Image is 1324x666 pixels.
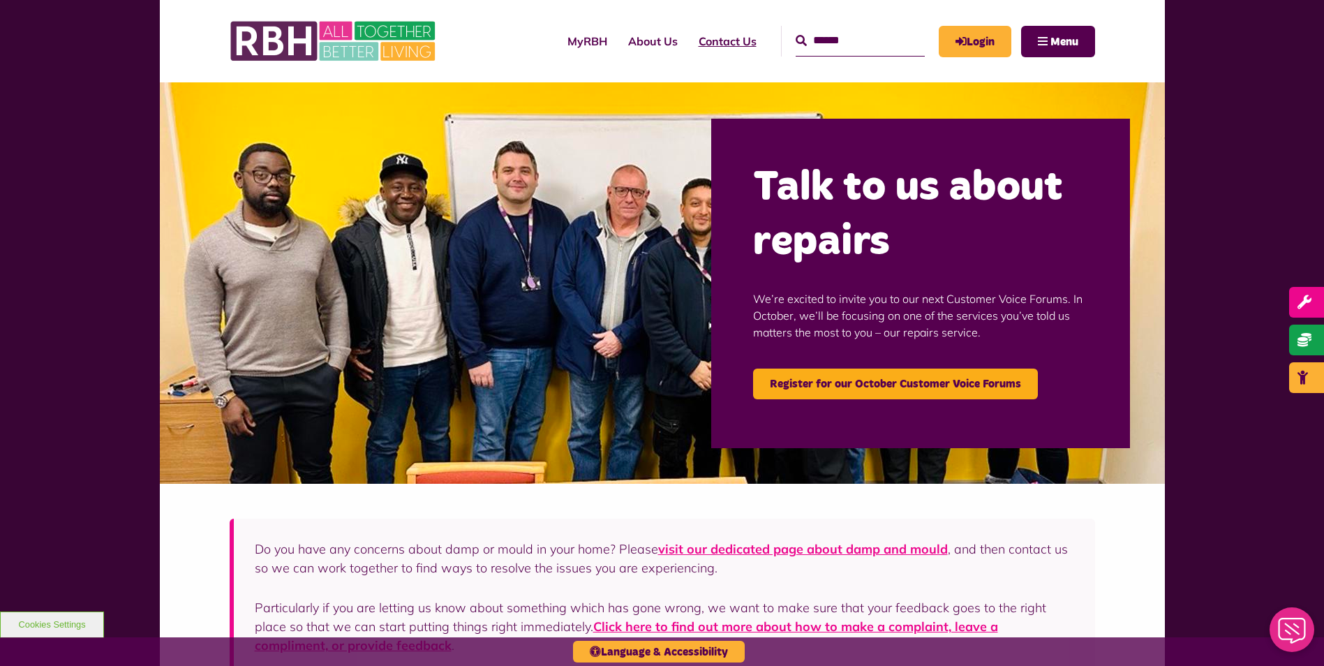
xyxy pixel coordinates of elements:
iframe: Netcall Web Assistant for live chat [1261,603,1324,666]
h2: Talk to us about repairs [753,161,1088,269]
a: About Us [618,22,688,60]
p: Do you have any concerns about damp or mould in your home? Please , and then contact us so we can... [255,540,1074,577]
a: Register for our October Customer Voice Forums - open in a new tab [753,369,1038,399]
img: RBH [230,14,439,68]
button: Navigation [1021,26,1095,57]
button: Language & Accessibility [573,641,745,663]
a: MyRBH [939,26,1011,57]
span: Menu [1050,36,1078,47]
p: We’re excited to invite you to our next Customer Voice Forums. In October, we’ll be focusing on o... [753,269,1088,362]
a: MyRBH [557,22,618,60]
a: Click here to find out more about how to make a complaint, leave a compliment, or provide feedback [255,619,998,653]
p: Particularly if you are letting us know about something which has gone wrong, we want to make sur... [255,598,1074,655]
input: Search [796,26,925,56]
a: Contact Us [688,22,767,60]
a: visit our dedicated page about damp and mould [658,541,948,557]
img: Group photo of customers and colleagues at the Lighthouse Project [160,82,1165,484]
